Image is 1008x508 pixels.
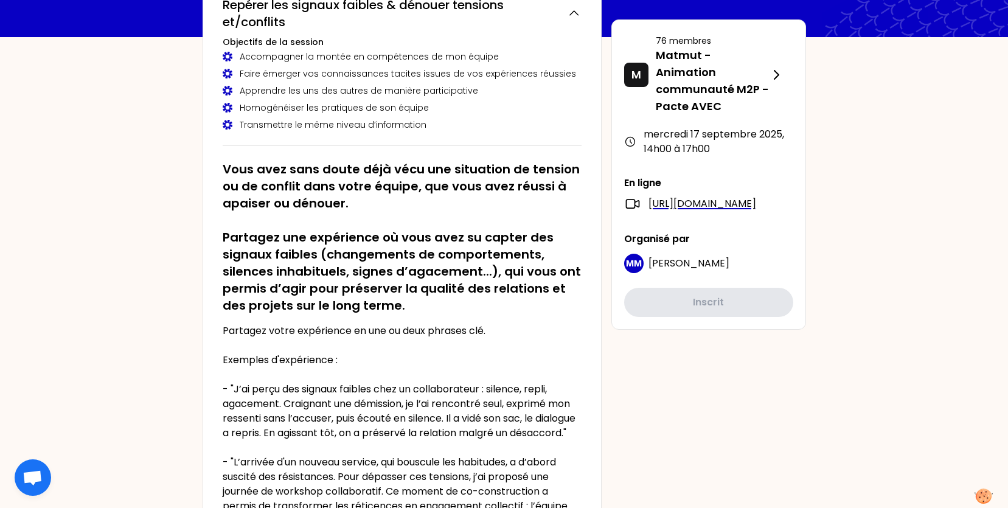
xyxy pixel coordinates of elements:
div: mercredi 17 septembre 2025 , 14h00 à 17h00 [624,127,793,156]
button: Inscrit [624,288,793,317]
p: MM [626,257,642,270]
p: En ligne [624,176,793,190]
a: [URL][DOMAIN_NAME] [648,197,756,211]
div: Homogénéiser les pratiques de son équipe [223,102,582,114]
p: Organisé par [624,232,793,246]
div: Apprendre les uns des autres de manière participative [223,85,582,97]
span: [PERSON_NAME] [648,256,729,270]
div: Transmettre le même niveau d’information [223,119,582,131]
div: Faire émerger vos connaissances tacites issues de vos expériences réussies [223,68,582,80]
h2: Vous avez sans doute déjà vécu une situation de tension ou de conflit dans votre équipe, que vous... [223,161,582,314]
div: Accompagner la montée en compétences de mon équipe [223,50,582,63]
div: Ouvrir le chat [15,459,51,496]
p: Matmut - Animation communauté M2P - Pacte AVEC [656,47,769,115]
p: M [631,66,641,83]
h3: Objectifs de la session [223,36,582,48]
p: 76 membres [656,35,769,47]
